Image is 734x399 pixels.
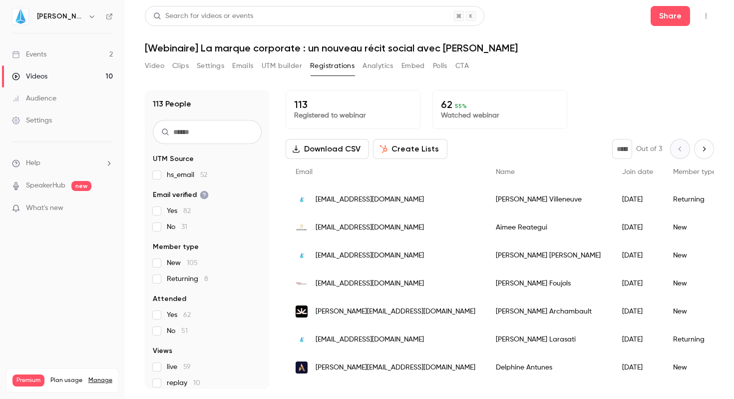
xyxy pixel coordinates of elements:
span: Member type [153,242,199,252]
span: Name [496,168,515,175]
button: Settings [197,58,224,74]
div: New [663,213,726,241]
button: Next page [694,139,714,159]
div: Events [12,49,46,59]
div: [DATE] [612,353,663,381]
div: Videos [12,71,47,81]
img: free.fr [296,277,308,289]
a: SpeakerHub [26,180,65,191]
span: [EMAIL_ADDRESS][DOMAIN_NAME] [316,278,424,289]
img: accor.com [296,361,308,373]
div: [DATE] [612,213,663,241]
div: New [663,241,726,269]
div: Returning [663,325,726,353]
button: UTM builder [262,58,302,74]
div: [PERSON_NAME] Villeneuve [486,185,612,213]
li: help-dropdown-opener [12,158,113,168]
div: Search for videos or events [153,11,253,21]
span: live [167,362,191,372]
span: Member type [673,168,716,175]
span: 55 % [455,102,467,109]
span: What's new [26,203,63,213]
button: Clips [172,58,189,74]
span: Views [153,346,172,356]
span: No [167,326,188,336]
span: 8 [204,275,208,282]
img: JIN [12,8,28,24]
div: Delphine Antunes [486,353,612,381]
span: Yes [167,310,191,320]
span: 31 [181,223,187,230]
div: [PERSON_NAME] Archambault [486,297,612,325]
h6: [PERSON_NAME] [37,11,84,21]
div: New [663,297,726,325]
span: Help [26,158,40,168]
span: replay [167,378,200,388]
span: [EMAIL_ADDRESS][DOMAIN_NAME] [316,194,424,205]
div: [PERSON_NAME] Larasati [486,325,612,353]
div: [DATE] [612,325,663,353]
img: groupebarriere.com [296,221,308,233]
div: [PERSON_NAME] [PERSON_NAME] [486,241,612,269]
span: New [167,258,198,268]
button: Analytics [363,58,393,74]
div: [PERSON_NAME] Foujols [486,269,612,297]
div: Audience [12,93,56,103]
span: No [167,222,187,232]
span: Email [296,168,313,175]
img: jin.fr [296,249,308,261]
span: Premium [12,374,44,386]
p: 113 [294,98,412,110]
img: agencecinq.com [296,305,308,317]
p: Watched webinar [441,110,559,120]
span: Email verified [153,190,209,200]
button: Download CSV [286,139,369,159]
span: 10 [193,379,200,386]
span: Returning [167,274,208,284]
span: Yes [167,206,191,216]
img: jin.fr [296,333,308,345]
span: 52 [200,171,207,178]
span: 62 [183,311,191,318]
div: [DATE] [612,241,663,269]
button: Registrations [310,58,355,74]
p: Out of 3 [636,144,662,154]
button: Top Bar Actions [698,8,714,24]
div: New [663,269,726,297]
span: Attended [153,294,186,304]
p: 62 [441,98,559,110]
button: Embed [401,58,425,74]
span: Plan usage [50,376,82,384]
a: Manage [88,376,112,384]
span: [EMAIL_ADDRESS][DOMAIN_NAME] [316,250,424,261]
button: Video [145,58,164,74]
span: hs_email [167,170,207,180]
div: Settings [12,115,52,125]
span: new [71,181,91,191]
span: 82 [183,207,191,214]
button: CTA [455,58,469,74]
button: Emails [232,58,253,74]
div: [DATE] [612,297,663,325]
span: [PERSON_NAME][EMAIL_ADDRESS][DOMAIN_NAME] [316,362,475,373]
span: [EMAIL_ADDRESS][DOMAIN_NAME] [316,334,424,345]
span: Join date [622,168,653,175]
span: UTM Source [153,154,194,164]
span: 51 [181,327,188,334]
button: Share [651,6,690,26]
button: Create Lists [373,139,447,159]
span: [PERSON_NAME][EMAIL_ADDRESS][DOMAIN_NAME] [316,306,475,317]
span: 59 [183,363,191,370]
h1: 113 People [153,98,191,110]
p: Registered to webinar [294,110,412,120]
span: [EMAIL_ADDRESS][DOMAIN_NAME] [316,222,424,233]
div: [DATE] [612,269,663,297]
iframe: Noticeable Trigger [101,204,113,213]
div: New [663,353,726,381]
h1: [Webinaire] La marque corporate : un nouveau récit social avec [PERSON_NAME] [145,42,714,54]
button: Polls [433,58,447,74]
span: 105 [187,259,198,266]
img: jin.fr [296,193,308,205]
div: Aimee Reategui [486,213,612,241]
div: [DATE] [612,185,663,213]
